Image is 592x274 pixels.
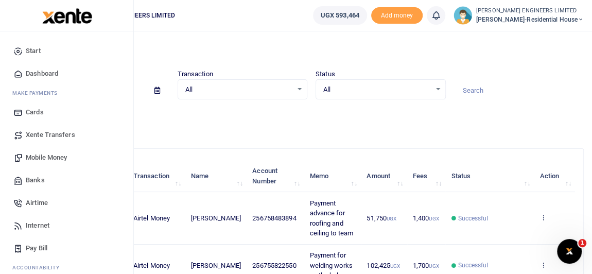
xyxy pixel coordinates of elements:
span: All [185,84,293,95]
th: Name: activate to sort column ascending [185,160,247,192]
span: Xente Transfers [26,130,75,140]
span: All [323,84,431,95]
span: UGX 593,464 [321,10,359,21]
th: Transaction: activate to sort column ascending [128,160,185,192]
h4: Transactions [39,44,584,56]
a: Internet [8,214,125,237]
span: Start [26,46,41,56]
a: Mobile Money [8,146,125,169]
th: Memo: activate to sort column ascending [304,160,361,192]
small: UGX [429,216,439,221]
img: logo-large [42,8,92,24]
span: Dashboard [26,68,58,79]
span: Successful [458,261,488,270]
span: ake Payments [18,89,58,97]
small: UGX [390,263,400,269]
th: Account Number: activate to sort column ascending [247,160,304,192]
a: Airtime [8,192,125,214]
span: Banks [26,175,45,185]
span: [PERSON_NAME] [191,262,241,269]
a: Dashboard [8,62,125,85]
span: Successful [458,214,488,223]
th: Action: activate to sort column ascending [534,160,575,192]
span: Airtime [26,198,48,208]
span: 256758483894 [252,214,296,222]
li: M [8,85,125,101]
span: [PERSON_NAME]-Residential House [476,15,584,24]
a: Start [8,40,125,62]
a: logo-small logo-large logo-large [41,11,92,19]
span: 1,400 [413,214,439,222]
img: profile-user [454,6,472,25]
a: Pay Bill [8,237,125,260]
iframe: Intercom live chat [557,239,582,264]
small: UGX [429,263,439,269]
input: Search [454,82,584,99]
th: Amount: activate to sort column ascending [361,160,407,192]
a: Xente Transfers [8,124,125,146]
span: 1,700 [413,262,439,269]
span: Payment advance for roofing and ceiling to team [309,199,353,237]
span: Cards [26,107,44,117]
a: Cards [8,101,125,124]
span: Airtel Money [133,214,170,222]
span: Internet [26,220,49,231]
a: Banks [8,169,125,192]
span: countability [20,264,59,271]
a: profile-user [PERSON_NAME] ENGINEERS LIMITED [PERSON_NAME]-Residential House [454,6,584,25]
li: Toup your wallet [371,7,423,24]
th: Fees: activate to sort column ascending [407,160,446,192]
span: Mobile Money [26,152,67,163]
a: Add money [371,11,423,19]
li: Wallet ballance [309,6,371,25]
label: Status [316,69,335,79]
span: 51,750 [367,214,396,222]
label: Transaction [178,69,213,79]
small: UGX [387,216,396,221]
a: UGX 593,464 [313,6,367,25]
span: [PERSON_NAME] [191,214,241,222]
th: Status: activate to sort column ascending [445,160,534,192]
span: Add money [371,7,423,24]
span: Pay Bill [26,243,47,253]
p: Download [39,112,584,123]
span: Airtel Money [133,262,170,269]
span: 1 [578,239,586,247]
small: [PERSON_NAME] ENGINEERS LIMITED [476,7,584,15]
